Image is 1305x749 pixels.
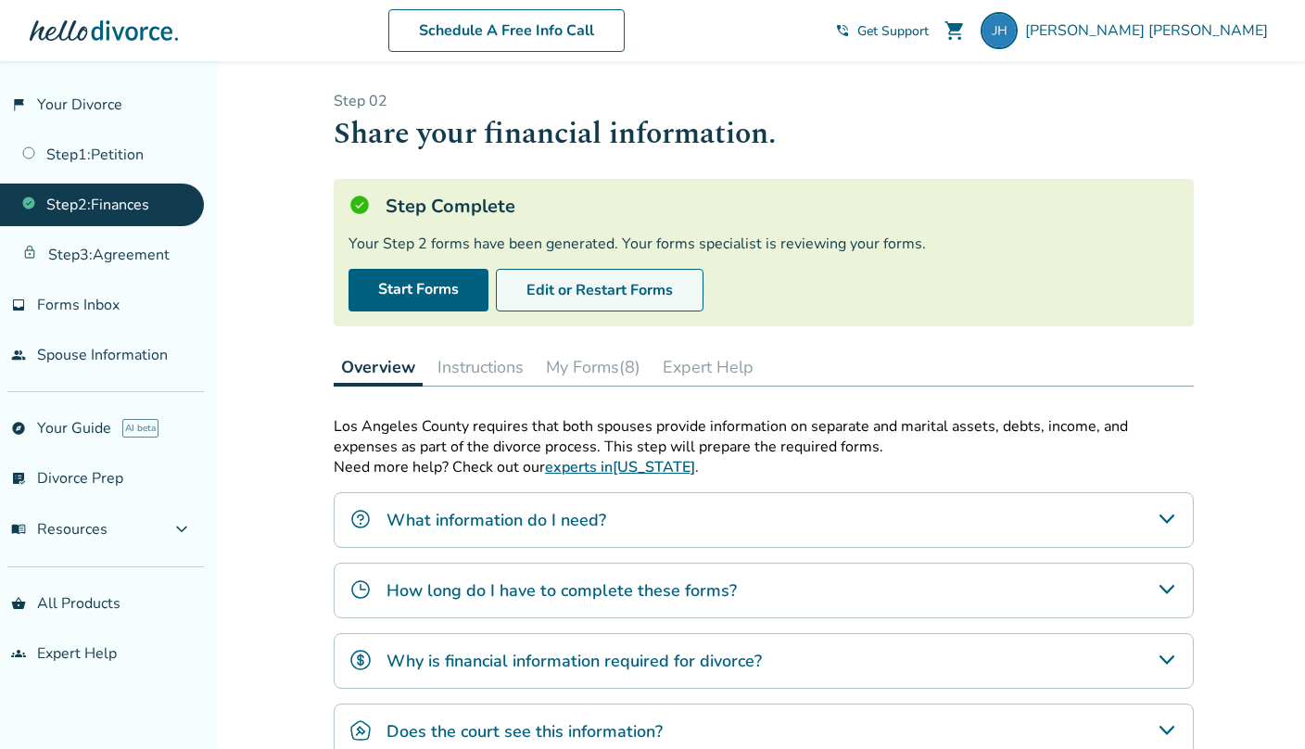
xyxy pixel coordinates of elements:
[349,649,372,671] img: Why is financial information required for divorce?
[981,12,1018,49] img: jhitcharoo@gmail.com
[835,23,850,38] span: phone_in_talk
[1025,20,1275,41] span: [PERSON_NAME] [PERSON_NAME]
[496,269,703,311] button: Edit or Restart Forms
[1212,660,1305,749] iframe: Chat Widget
[430,349,531,386] button: Instructions
[857,22,929,40] span: Get Support
[545,457,695,477] a: experts in[US_STATE]
[334,492,1194,548] div: What information do I need?
[11,519,108,540] span: Resources
[37,295,120,315] span: Forms Inbox
[334,563,1194,618] div: How long do I have to complete these forms?
[386,194,515,219] h5: Step Complete
[334,633,1194,689] div: Why is financial information required for divorce?
[11,522,26,537] span: menu_book
[11,421,26,436] span: explore
[334,91,1194,111] p: Step 0 2
[171,518,193,540] span: expand_more
[334,349,423,387] button: Overview
[348,234,1179,254] div: Your Step 2 forms have been generated. Your forms specialist is reviewing your forms.
[11,97,26,112] span: flag_2
[835,22,929,40] a: phone_in_talkGet Support
[334,457,1194,477] p: Need more help? Check out our .
[122,419,158,438] span: AI beta
[538,349,648,386] button: My Forms(8)
[11,596,26,611] span: shopping_basket
[349,508,372,530] img: What information do I need?
[944,19,966,42] span: shopping_cart
[334,111,1194,157] h1: Share your financial information.
[11,646,26,661] span: groups
[11,298,26,312] span: inbox
[386,508,606,532] h4: What information do I need?
[386,719,663,743] h4: Does the court see this information?
[655,349,761,386] button: Expert Help
[11,471,26,486] span: list_alt_check
[388,9,625,52] a: Schedule A Free Info Call
[386,649,762,673] h4: Why is financial information required for divorce?
[386,578,737,603] h4: How long do I have to complete these forms?
[349,719,372,742] img: Does the court see this information?
[348,269,488,311] a: Start Forms
[334,416,1194,457] p: Los Angeles County requires that both spouses provide information on separate and marital assets,...
[349,578,372,601] img: How long do I have to complete these forms?
[11,348,26,362] span: people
